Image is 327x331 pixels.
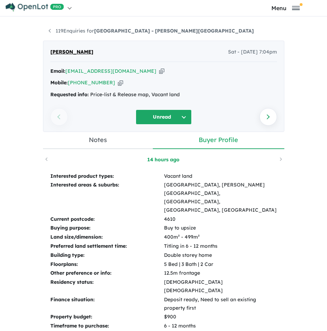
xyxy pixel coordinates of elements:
[246,5,325,11] button: Toggle navigation
[49,28,254,34] a: 119Enquiries for[GEOGRAPHIC_DATA] - [PERSON_NAME][GEOGRAPHIC_DATA]
[164,172,277,181] td: Vacant land
[118,79,123,86] button: Copy
[50,172,164,181] td: Interested product types:
[164,322,277,331] td: 6 - 12 months
[50,91,277,99] div: Price-list & Release map, Vacant land
[50,269,164,278] td: Other preference or info:
[50,233,164,242] td: Land size/dimension:
[50,278,164,295] td: Residency status:
[94,28,254,34] strong: [GEOGRAPHIC_DATA] - [PERSON_NAME][GEOGRAPHIC_DATA]
[164,233,277,242] td: 400m² - 499m²
[136,110,192,125] button: Unread
[228,48,277,56] span: Sat - [DATE] 7:04pm
[50,242,164,251] td: Preferred land settlement time:
[164,242,277,251] td: Titling in 6 - 12 months
[164,278,277,295] td: [DEMOGRAPHIC_DATA] [DEMOGRAPHIC_DATA]
[43,132,153,149] a: Notes
[164,312,277,322] td: $900
[50,68,65,74] strong: Email:
[50,181,164,214] td: Interested areas & suburbs:
[164,269,277,278] td: 12.5m frontage
[50,224,164,233] td: Buying purpose:
[68,79,115,86] a: [PHONE_NUMBER]
[164,224,277,233] td: Buy to upsize
[6,3,64,12] img: Openlot PRO Logo White
[50,251,164,260] td: Building type:
[50,295,164,313] td: Finance situation:
[159,68,164,75] button: Copy
[65,68,156,74] a: [EMAIL_ADDRESS][DOMAIN_NAME]
[50,48,93,56] span: [PERSON_NAME]
[50,215,164,224] td: Current postcode:
[164,215,277,224] td: 4610
[43,27,284,35] nav: breadcrumb
[50,91,89,98] strong: Requested info:
[164,295,277,313] td: Deposit ready, Need to sell an existing property first
[153,132,284,149] a: Buyer Profile
[126,156,201,163] a: 14 hours ago
[164,181,277,214] td: [GEOGRAPHIC_DATA], [PERSON_NAME][GEOGRAPHIC_DATA], [GEOGRAPHIC_DATA], [GEOGRAPHIC_DATA], [GEOGRAP...
[50,260,164,269] td: Floorplans:
[50,312,164,322] td: Property budget:
[50,79,68,86] strong: Mobile:
[164,251,277,260] td: Double storey home
[164,260,277,269] td: 5 Bed | 3 Bath | 2 Car
[50,322,164,331] td: Timeframe to purchase:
